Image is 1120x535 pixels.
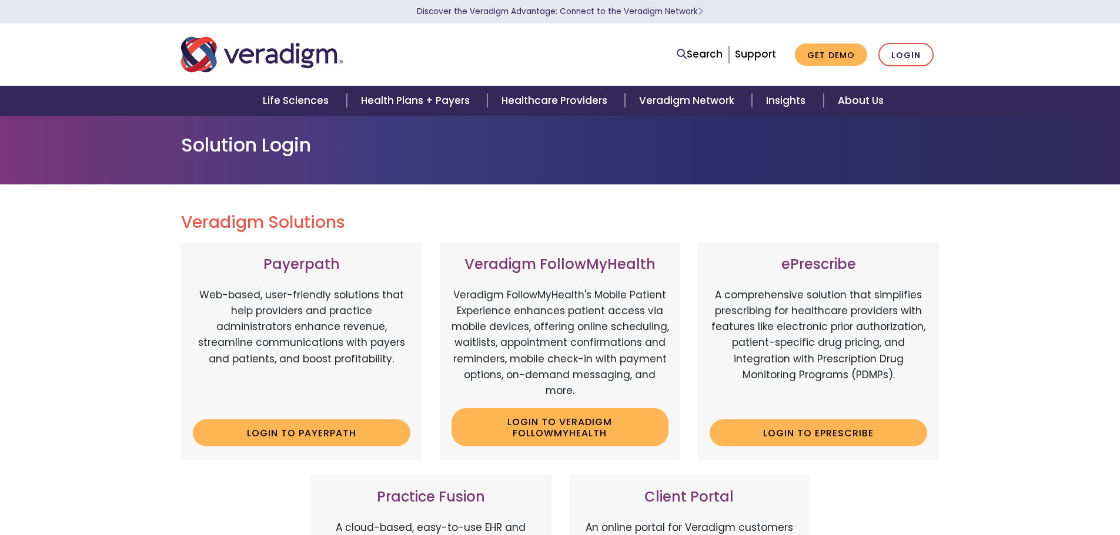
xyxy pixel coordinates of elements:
[625,86,752,116] a: Veradigm Network
[710,419,927,446] a: Login to ePrescribe
[677,46,723,62] a: Search
[417,6,703,17] a: Discover the Veradigm Advantage: Connect to the Veradigm NetworkLearn More
[581,489,798,506] h3: Client Portal
[824,86,898,116] a: About Us
[347,86,487,116] a: Health Plans + Payers
[452,256,669,273] h3: Veradigm FollowMyHealth
[710,287,927,410] p: A comprehensive solution that simplifies prescribing for healthcare providers with features like ...
[452,408,669,446] a: Login to Veradigm FollowMyHealth
[878,43,934,67] a: Login
[487,86,625,116] a: Healthcare Providers
[752,86,823,116] a: Insights
[698,6,703,17] span: Learn More
[452,287,669,399] p: Veradigm FollowMyHealth's Mobile Patient Experience enhances patient access via mobile devices, o...
[181,35,343,74] img: Veradigm logo
[249,86,346,116] a: Life Sciences
[181,134,940,156] h1: Solution Login
[735,47,776,61] a: Support
[710,256,927,273] h3: ePrescribe
[193,287,410,410] p: Web-based, user-friendly solutions that help providers and practice administrators enhance revenu...
[193,419,410,446] a: Login to Payerpath
[795,43,867,66] a: Get Demo
[181,213,940,233] h2: Veradigm Solutions
[322,489,540,506] h3: Practice Fusion
[193,256,410,273] h3: Payerpath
